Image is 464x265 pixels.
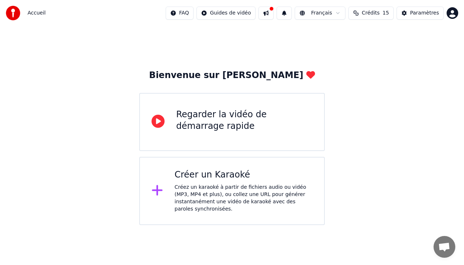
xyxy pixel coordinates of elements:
img: youka [6,6,20,20]
div: Regarder la vidéo de démarrage rapide [176,109,312,132]
button: FAQ [166,7,194,20]
button: Guides de vidéo [196,7,256,20]
div: Créer un Karaoké [175,169,313,181]
button: Paramètres [397,7,444,20]
span: Accueil [28,9,46,17]
div: Ouvrir le chat [434,236,455,258]
div: Bienvenue sur [PERSON_NAME] [149,70,315,81]
span: Crédits [362,9,380,17]
button: Crédits15 [348,7,394,20]
nav: breadcrumb [28,9,46,17]
div: Créez un karaoké à partir de fichiers audio ou vidéo (MP3, MP4 et plus), ou collez une URL pour g... [175,184,313,213]
div: Paramètres [410,9,439,17]
span: 15 [382,9,389,17]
